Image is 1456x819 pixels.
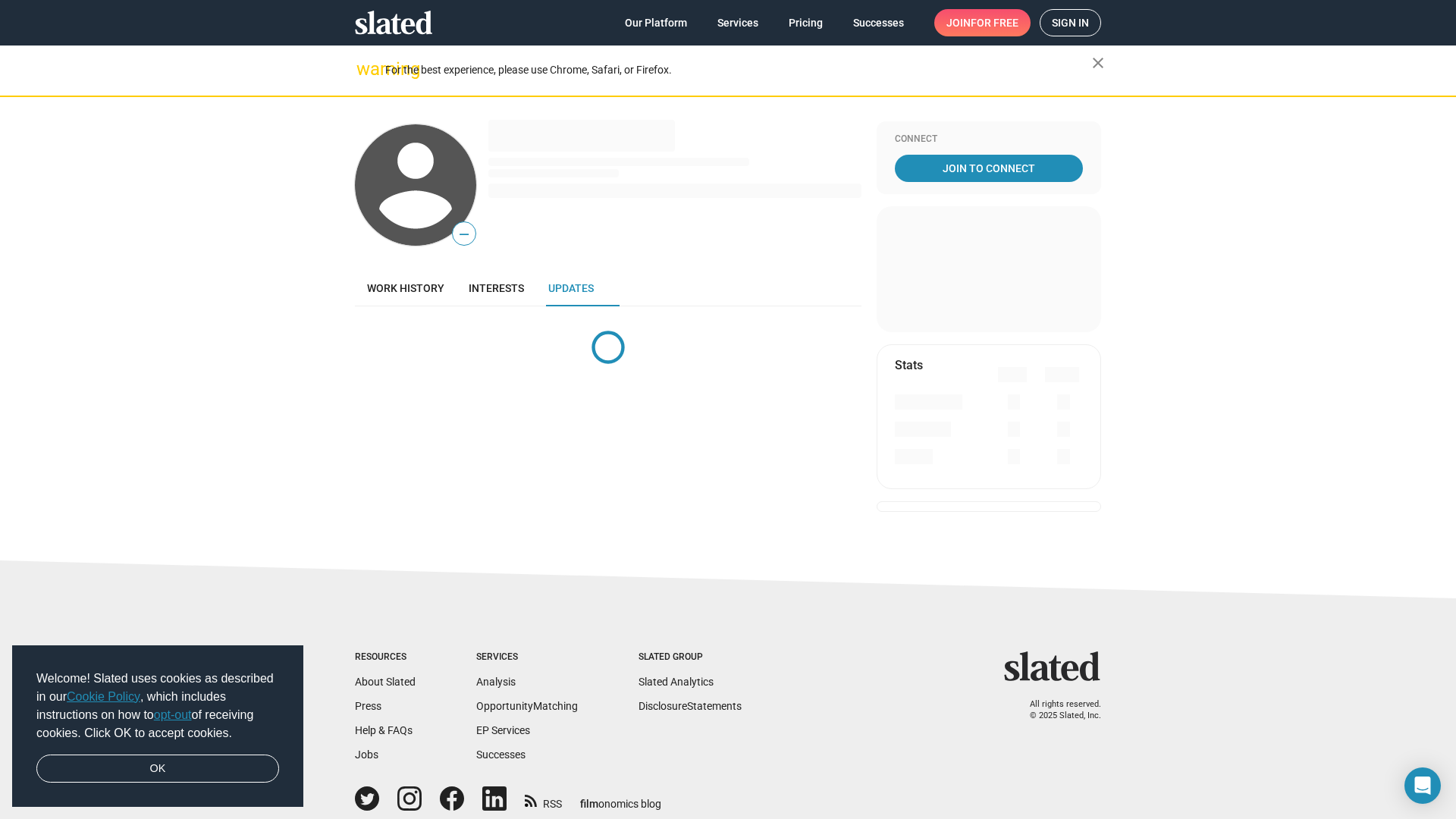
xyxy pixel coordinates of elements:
[367,282,444,294] span: Work history
[67,690,140,703] a: Cookie Policy
[639,676,714,688] a: Slated Analytics
[934,9,1031,36] a: Joinfor free
[895,155,1083,182] a: Join To Connect
[525,788,562,811] a: RSS
[895,133,1083,146] div: Connect
[895,357,923,373] mat-card-title: Stats
[476,651,578,664] div: Services
[1040,9,1101,36] a: Sign in
[469,282,524,294] span: Interests
[548,282,594,294] span: Updates
[476,724,530,736] a: EP Services
[789,9,823,36] span: Pricing
[476,700,578,712] a: OpportunityMatching
[717,9,758,36] span: Services
[841,9,916,36] a: Successes
[457,270,536,306] a: Interests
[36,670,279,742] span: Welcome! Slated uses cookies as described in our , which includes instructions on how to of recei...
[476,676,516,688] a: Analysis
[536,270,606,306] a: Updates
[385,60,1092,80] div: For the best experience, please use Chrome, Safari, or Firefox.
[777,9,835,36] a: Pricing
[971,9,1018,36] span: for free
[625,9,687,36] span: Our Platform
[154,708,192,721] a: opt-out
[1404,767,1441,804] div: Open Intercom Messenger
[476,748,526,761] a: Successes
[580,785,661,811] a: filmonomics blog
[12,645,303,808] div: cookieconsent
[355,651,416,664] div: Resources
[355,748,378,761] a: Jobs
[639,700,742,712] a: DisclosureStatements
[705,9,770,36] a: Services
[356,60,375,78] mat-icon: warning
[946,9,1018,36] span: Join
[355,270,457,306] a: Work history
[36,755,279,783] a: dismiss cookie message
[355,676,416,688] a: About Slated
[1089,54,1107,72] mat-icon: close
[898,155,1080,182] span: Join To Connect
[355,700,381,712] a: Press
[355,724,413,736] a: Help & FAQs
[1014,699,1101,721] p: All rights reserved. © 2025 Slated, Inc.
[853,9,904,36] span: Successes
[613,9,699,36] a: Our Platform
[453,224,475,244] span: —
[1052,10,1089,36] span: Sign in
[639,651,742,664] div: Slated Group
[580,798,598,810] span: film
